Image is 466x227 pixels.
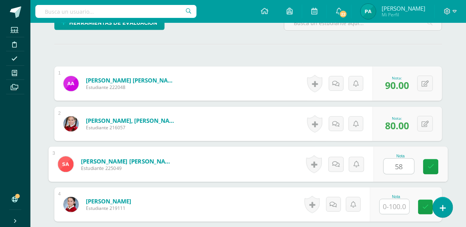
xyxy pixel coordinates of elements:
[86,76,177,84] a: [PERSON_NAME] [PERSON_NAME]
[361,4,376,19] img: 509b21a4eb38fc6e7096e981583784d8.png
[70,16,158,30] span: Herramientas de evaluación
[380,199,409,214] input: 0-100.0
[86,205,131,211] span: Estudiante 219111
[384,159,414,174] input: 0-100.0
[384,154,418,158] div: Nota
[339,10,347,18] span: 22
[382,5,425,12] span: [PERSON_NAME]
[81,157,175,165] a: [PERSON_NAME] [PERSON_NAME]
[81,165,175,172] span: Estudiante 225049
[385,116,409,121] div: Nota:
[63,76,79,91] img: f894b938de06bffff016ecec4036e6ed.png
[86,197,131,205] a: [PERSON_NAME]
[63,116,79,132] img: b25620476b1800cfd3b3f0a67be861b8.png
[382,11,425,18] span: Mi Perfil
[86,117,177,124] a: [PERSON_NAME], [PERSON_NAME]
[58,156,73,172] img: 0cf970c555fb5c8f1ce73f0c2d2cc328.png
[284,16,442,30] input: Busca un estudiante aquí...
[86,124,177,131] span: Estudiante 216057
[385,75,409,81] div: Nota:
[35,5,197,18] input: Busca un usuario...
[385,79,409,92] span: 90.00
[63,197,79,212] img: 8d176aa56371bcf91e9563536b98906f.png
[385,119,409,132] span: 80.00
[379,195,413,199] div: Nota
[86,84,177,90] span: Estudiante 222048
